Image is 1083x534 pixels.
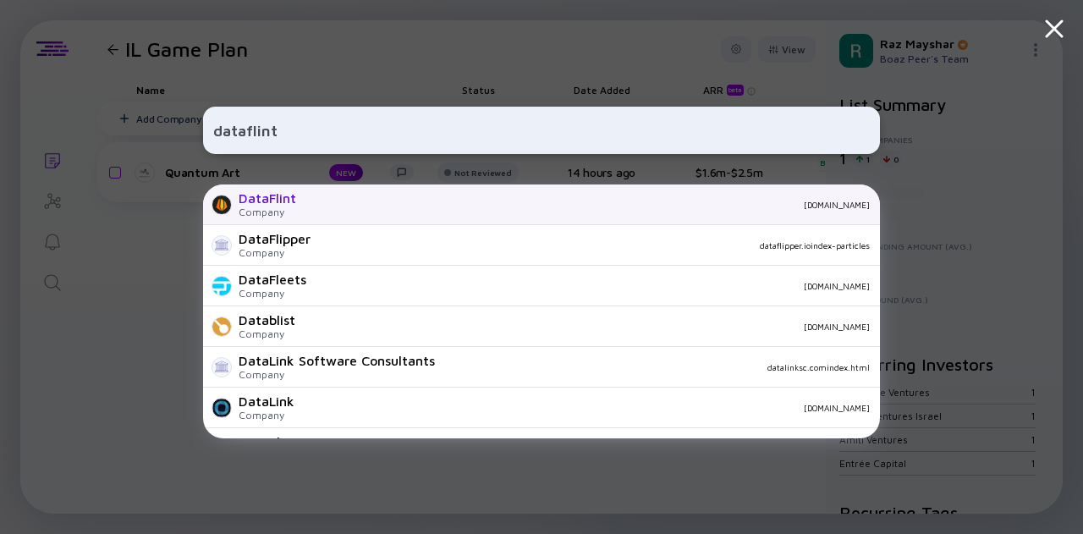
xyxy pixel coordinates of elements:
div: datalinksc.comindex.html [448,362,870,372]
input: Search Company or Investor... [213,115,870,146]
div: [DOMAIN_NAME] [320,281,870,291]
div: Company [239,409,294,421]
div: Dataplant [239,434,301,449]
div: Datablist [239,312,295,328]
div: Company [239,328,295,340]
div: DataFlipper [239,231,311,246]
div: Company [239,368,435,381]
div: dataflipper.ioindex-particles [324,240,870,250]
div: DataLink Software Consultants [239,353,435,368]
div: Company [239,206,296,218]
div: [DOMAIN_NAME] [308,403,870,413]
div: Company [239,246,311,259]
div: [DOMAIN_NAME] [309,322,870,332]
div: DataLink [239,394,294,409]
div: Company [239,287,306,300]
div: DataFlint [239,190,296,206]
div: [DOMAIN_NAME] [310,200,870,210]
div: DataFleets [239,272,306,287]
